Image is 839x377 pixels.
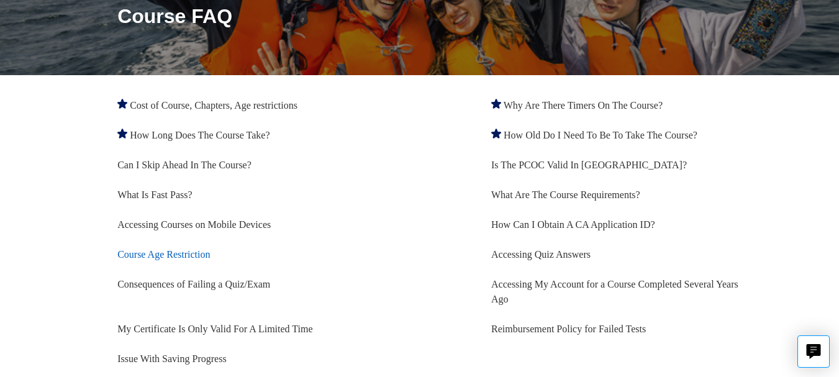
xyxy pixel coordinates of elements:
button: Live chat [797,335,830,368]
a: Issue With Saving Progress [117,353,227,364]
a: Is The PCOC Valid In [GEOGRAPHIC_DATA]? [491,160,687,170]
a: Accessing Courses on Mobile Devices [117,219,271,230]
a: Why Are There Timers On The Course? [504,100,663,111]
svg: Promoted article [117,129,127,139]
a: How Long Does The Course Take? [130,130,270,140]
svg: Promoted article [117,99,127,109]
a: Course Age Restriction [117,249,210,260]
a: What Are The Course Requirements? [491,189,640,200]
a: What Is Fast Pass? [117,189,192,200]
a: Cost of Course, Chapters, Age restrictions [130,100,297,111]
a: Accessing Quiz Answers [491,249,591,260]
a: How Can I Obtain A CA Application ID? [491,219,655,230]
h1: Course FAQ [117,1,797,31]
a: How Old Do I Need To Be To Take The Course? [504,130,697,140]
a: Reimbursement Policy for Failed Tests [491,324,646,334]
a: Can I Skip Ahead In The Course? [117,160,252,170]
a: Consequences of Failing a Quiz/Exam [117,279,270,289]
svg: Promoted article [491,99,501,109]
svg: Promoted article [491,129,501,139]
a: Accessing My Account for a Course Completed Several Years Ago [491,279,738,304]
a: My Certificate Is Only Valid For A Limited Time [117,324,312,334]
